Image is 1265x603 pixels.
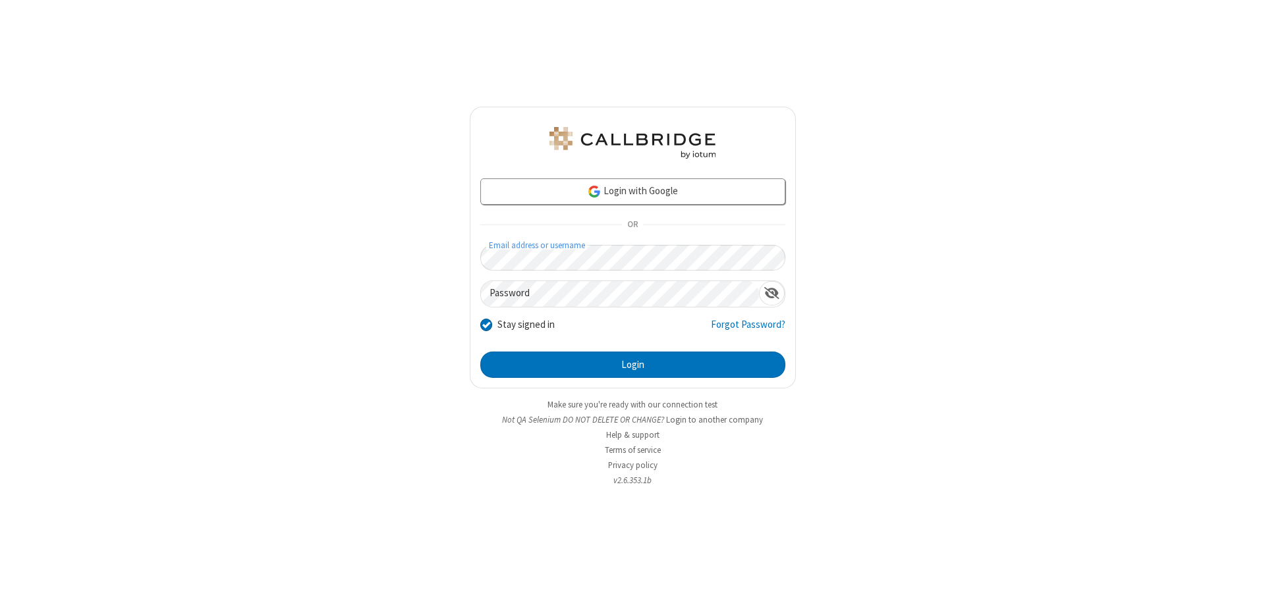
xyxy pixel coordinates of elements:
label: Stay signed in [497,317,555,332]
a: Terms of service [605,444,661,456]
span: OR [622,216,643,234]
a: Forgot Password? [711,317,785,342]
a: Make sure you're ready with our connection test [548,399,717,410]
img: QA Selenium DO NOT DELETE OR CHANGE [547,127,718,159]
input: Email address or username [480,245,785,271]
a: Login with Google [480,178,785,205]
div: Show password [759,281,785,305]
li: v2.6.353.1b [470,474,796,486]
img: google-icon.png [587,184,602,199]
a: Help & support [606,429,660,440]
li: Not QA Selenium DO NOT DELETE OR CHANGE? [470,413,796,426]
button: Login to another company [666,413,763,426]
input: Password [481,281,759,307]
button: Login [480,352,785,378]
a: Privacy policy [608,459,658,471]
